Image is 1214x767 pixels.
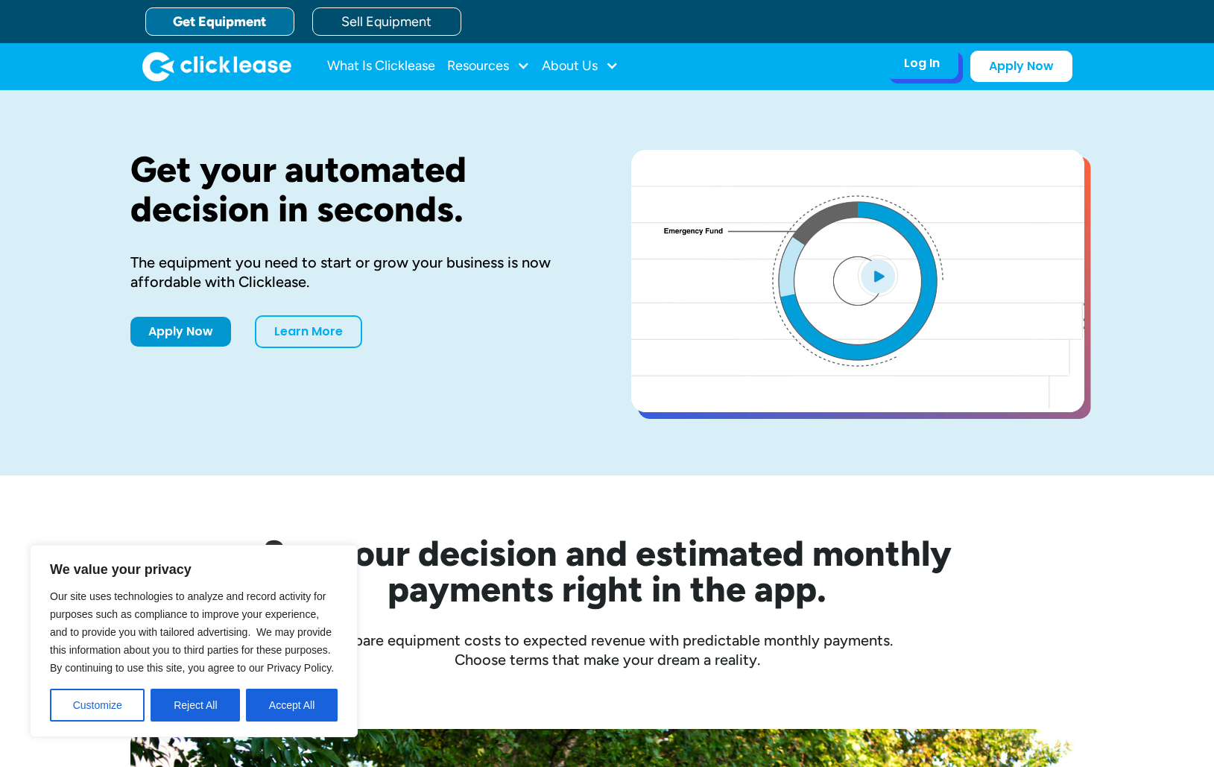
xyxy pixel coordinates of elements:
[130,631,1084,669] div: Compare equipment costs to expected revenue with predictable monthly payments. Choose terms that ...
[130,317,231,347] a: Apply Now
[50,561,338,578] p: We value your privacy
[151,689,240,722] button: Reject All
[130,253,584,291] div: The equipment you need to start or grow your business is now affordable with Clicklease.
[327,51,435,81] a: What Is Clicklease
[190,535,1025,607] h2: See your decision and estimated monthly payments right in the app.
[904,56,940,71] div: Log In
[447,51,530,81] div: Resources
[50,689,145,722] button: Customize
[142,51,291,81] a: home
[542,51,619,81] div: About Us
[970,51,1072,82] a: Apply Now
[858,255,898,297] img: Blue play button logo on a light blue circular background
[145,7,294,36] a: Get Equipment
[255,315,362,348] a: Learn More
[50,590,334,674] span: Our site uses technologies to analyze and record activity for purposes such as compliance to impr...
[30,545,358,737] div: We value your privacy
[246,689,338,722] button: Accept All
[130,150,584,229] h1: Get your automated decision in seconds.
[312,7,461,36] a: Sell Equipment
[142,51,291,81] img: Clicklease logo
[631,150,1084,412] a: open lightbox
